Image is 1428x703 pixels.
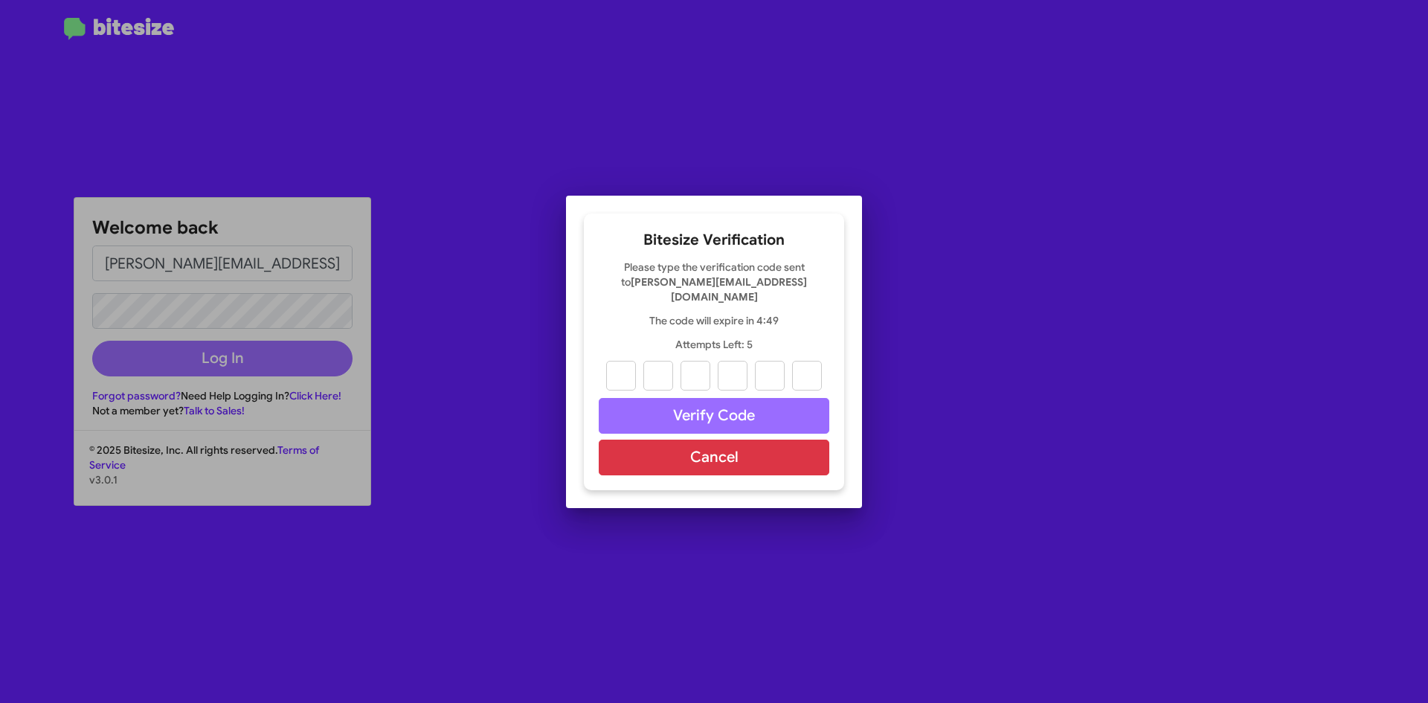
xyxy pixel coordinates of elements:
[599,440,829,475] button: Cancel
[631,275,807,304] strong: [PERSON_NAME][EMAIL_ADDRESS][DOMAIN_NAME]
[599,398,829,434] button: Verify Code
[599,313,829,328] p: The code will expire in 4:49
[599,337,829,352] p: Attempts Left: 5
[599,228,829,252] h2: Bitesize Verification
[599,260,829,304] p: Please type the verification code sent to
